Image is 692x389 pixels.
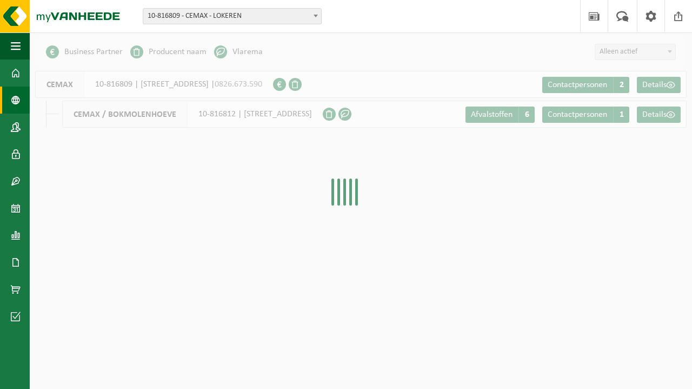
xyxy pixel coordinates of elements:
a: Details [637,107,681,123]
li: Producent naam [130,44,207,60]
span: CEMAX [36,71,84,97]
span: Details [642,81,667,89]
span: Alleen actief [595,44,676,60]
a: Details [637,77,681,93]
span: 0826.673.590 [215,80,262,89]
a: Afvalstoffen 6 [465,107,535,123]
span: Contactpersonen [548,110,607,119]
li: Business Partner [46,44,123,60]
span: Alleen actief [595,44,675,60]
a: Contactpersonen 2 [542,77,629,93]
span: 10-816809 - CEMAX - LOKEREN [143,9,321,24]
span: 1 [613,107,629,123]
div: 10-816812 | [STREET_ADDRESS] [62,101,323,128]
span: 10-816809 - CEMAX - LOKEREN [143,8,322,24]
div: 10-816809 | [STREET_ADDRESS] | [35,71,273,98]
span: Details [642,110,667,119]
li: Vlarema [214,44,263,60]
span: 2 [613,77,629,93]
span: 6 [518,107,535,123]
span: CEMAX / BOKMOLENHOEVE [63,101,188,127]
a: Contactpersonen 1 [542,107,629,123]
span: Contactpersonen [548,81,607,89]
span: Afvalstoffen [471,110,513,119]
